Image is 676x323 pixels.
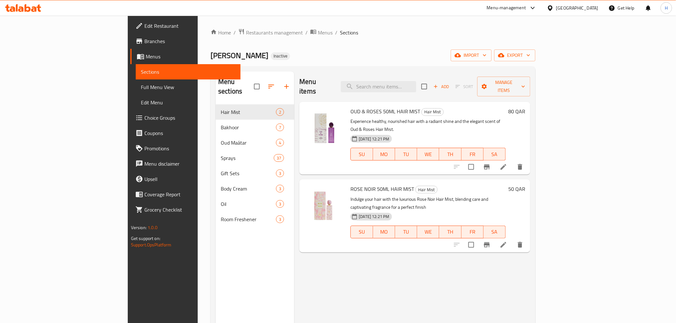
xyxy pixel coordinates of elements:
[274,155,284,161] span: 37
[276,124,284,131] div: items
[221,124,276,131] span: Bakhoor
[442,227,459,237] span: TH
[299,77,333,96] h2: Menu items
[431,82,451,92] span: Add item
[246,29,303,36] span: Restaurants management
[274,154,284,162] div: items
[356,214,392,220] span: [DATE] 12:21 PM
[451,82,477,92] span: Select section first
[216,166,294,181] div: Gift Sets3
[221,108,276,116] span: Hair Mist
[305,29,308,36] li: /
[130,110,241,125] a: Choice Groups
[279,79,294,94] button: Add section
[276,216,284,222] span: 3
[136,79,241,95] a: Full Menu View
[310,28,333,37] a: Menus
[250,80,264,93] span: Select all sections
[144,191,235,198] span: Coverage Report
[130,34,241,49] a: Branches
[462,226,484,238] button: FR
[221,139,276,146] span: Oud Maátar
[350,117,506,133] p: Experience healthy, nourished hair with a radiant shine and the elegant scent of Oud & Roses Hair...
[465,238,478,252] span: Select to update
[304,107,345,148] img: OUD & ROSES 50ML HAIR MIST
[420,227,437,237] span: WE
[433,83,450,90] span: Add
[350,107,420,116] span: OUD & ROSES 50ML HAIR MIST
[276,169,284,177] div: items
[131,223,147,232] span: Version:
[487,4,526,12] div: Menu-management
[141,83,235,91] span: Full Menu View
[221,215,276,223] div: Room Freshener
[484,148,506,161] button: SA
[211,28,535,37] nav: breadcrumb
[464,227,481,237] span: FR
[356,136,392,142] span: [DATE] 12:21 PM
[216,102,294,229] nav: Menu sections
[148,223,157,232] span: 1.0.0
[130,202,241,217] a: Grocery Checklist
[512,159,528,175] button: delete
[477,77,530,96] button: Manage items
[350,148,373,161] button: SU
[276,109,284,115] span: 2
[216,196,294,212] div: Oil3
[508,184,525,193] h6: 50 QAR
[276,200,284,208] div: items
[416,186,437,193] span: Hair Mist
[221,154,274,162] span: Sprays
[144,129,235,137] span: Coupons
[144,22,235,30] span: Edit Restaurant
[216,181,294,196] div: Body Cream3
[420,150,437,159] span: WE
[130,49,241,64] a: Menus
[665,4,668,11] span: H
[130,141,241,156] a: Promotions
[373,148,395,161] button: MO
[146,53,235,60] span: Menus
[276,185,284,192] div: items
[395,226,417,238] button: TU
[136,64,241,79] a: Sections
[238,28,303,37] a: Restaurants management
[144,175,235,183] span: Upsell
[130,18,241,34] a: Edit Restaurant
[271,53,290,59] span: Inactive
[130,156,241,171] a: Menu disclaimer
[353,227,370,237] span: SU
[421,108,444,116] div: Hair Mist
[144,145,235,152] span: Promotions
[144,114,235,122] span: Choice Groups
[350,226,373,238] button: SU
[144,160,235,168] span: Menu disclaimer
[216,212,294,227] div: Room Freshener3
[130,187,241,202] a: Coverage Report
[556,4,598,11] div: [GEOGRAPHIC_DATA]
[373,226,395,238] button: MO
[499,51,530,59] span: export
[376,150,393,159] span: MO
[264,79,279,94] span: Sort sections
[131,234,160,243] span: Get support on:
[221,185,276,192] span: Body Cream
[221,169,276,177] span: Gift Sets
[216,150,294,166] div: Sprays37
[136,95,241,110] a: Edit Menu
[512,237,528,252] button: delete
[141,99,235,106] span: Edit Menu
[465,160,478,174] span: Select to update
[464,150,481,159] span: FR
[479,237,495,252] button: Branch-specific-item
[221,200,276,208] span: Oil
[451,49,492,61] button: import
[276,139,284,146] div: items
[276,124,284,131] span: 7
